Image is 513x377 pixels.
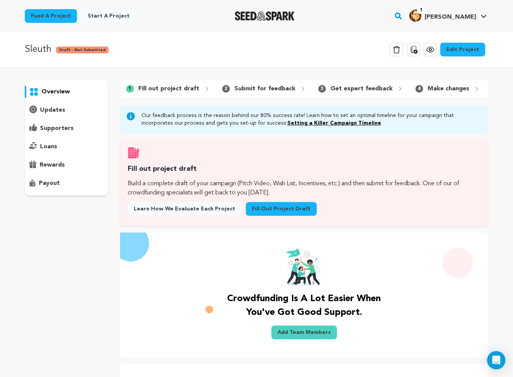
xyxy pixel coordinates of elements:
[271,326,337,339] a: Add Team Members
[40,106,65,115] p: updates
[39,179,60,188] p: payout
[287,120,381,126] a: Setting a Killer Campaign Timeline
[82,9,136,23] a: Start a project
[487,351,505,369] div: Open Intercom Messenger
[25,43,51,56] p: Sleuth
[40,124,74,133] p: supporters
[220,292,388,319] p: Crowdfunding is a lot easier when you've got good support.
[126,85,134,93] span: 1
[25,141,108,153] button: loans
[440,43,485,56] a: Edit Project
[234,84,295,93] p: Submit for feedback
[128,179,481,197] p: Build a complete draft of your campaign (Pitch Video, Wish List, Incentives, etc.) and then submi...
[56,47,109,53] span: Draft - Not Submitted
[408,8,488,24] span: Guillermo Barahona C.'s Profile
[40,160,65,170] p: rewards
[235,11,295,21] a: Seed&Spark Homepage
[409,10,422,22] img: 94a1f6defa965143.jpg
[330,84,393,93] p: Get expert feedback
[42,87,70,96] p: overview
[415,85,423,93] span: 4
[408,8,488,22] a: Guillermo Barahona C.'s Profile
[25,159,108,171] button: rewards
[318,85,326,93] span: 3
[417,6,426,14] span: 1
[138,84,199,93] p: Fill out project draft
[25,9,77,23] a: Fund a project
[425,14,476,20] span: [PERSON_NAME]
[40,142,57,151] p: loans
[25,177,108,189] button: payout
[134,205,235,213] span: Learn how we evaluate each project
[286,248,322,286] img: team goal image
[246,202,317,216] a: Fill out project draft
[25,104,108,116] button: updates
[428,84,469,93] p: Make changes
[141,112,482,127] p: Our feedback process is the reason behind our 80% success rate! Learn how to set an optimal timel...
[128,202,241,216] a: Learn how we evaluate each project
[235,11,295,21] img: Seed&Spark Logo Dark Mode
[409,10,476,22] div: Guillermo Barahona C.'s Profile
[25,86,108,98] button: overview
[222,85,230,93] span: 2
[25,122,108,135] button: supporters
[128,164,481,175] h3: Fill out project draft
